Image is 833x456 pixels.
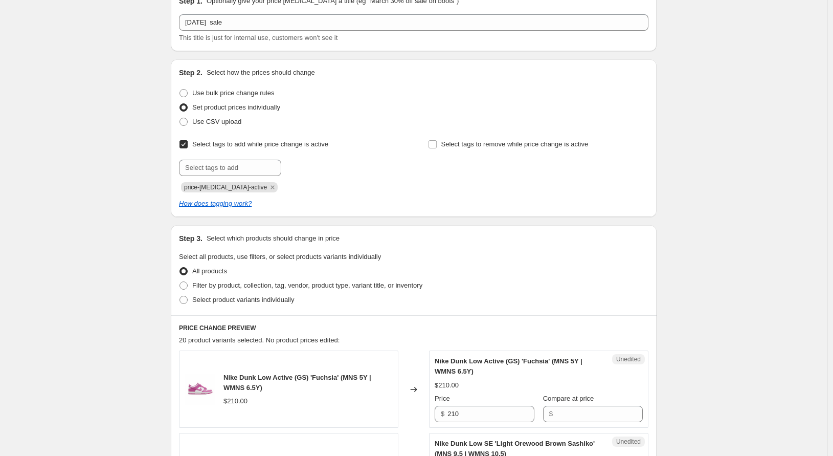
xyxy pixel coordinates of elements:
[179,324,648,332] h6: PRICE CHANGE PREVIEW
[179,200,252,207] a: How does tagging work?
[179,14,648,31] input: 30% off holiday sale
[549,410,553,418] span: $
[207,68,315,78] p: Select how the prices should change
[435,395,450,402] span: Price
[192,281,422,289] span: Filter by product, collection, tag, vendor, product type, variant title, or inventory
[435,380,459,390] div: $210.00
[192,103,280,111] span: Set product prices individually
[192,267,227,275] span: All products
[179,160,281,176] input: Select tags to add
[192,118,241,125] span: Use CSV upload
[223,374,371,392] span: Nike Dunk Low Active (GS) 'Fuchsia' (MNS 5Y | WMNS 6.5Y)
[179,253,381,260] span: Select all products, use filters, or select products variants individually
[543,395,594,402] span: Compare at price
[441,410,444,418] span: $
[179,233,202,244] h2: Step 3.
[185,374,215,405] img: Downunderkicks-Fuchsia1_80x.png
[435,357,582,375] span: Nike Dunk Low Active (GS) 'Fuchsia' (MNS 5Y | WMNS 6.5Y)
[184,184,267,191] span: price-change-job-active
[441,140,589,148] span: Select tags to remove while price change is active
[616,355,641,363] span: Unedited
[616,438,641,446] span: Unedited
[223,396,247,406] div: $210.00
[268,183,277,192] button: Remove price-change-job-active
[192,140,328,148] span: Select tags to add while price change is active
[192,296,294,303] span: Select product variants individually
[179,336,340,344] span: 20 product variants selected. No product prices edited:
[179,68,202,78] h2: Step 2.
[179,34,337,41] span: This title is just for internal use, customers won't see it
[207,233,340,244] p: Select which products should change in price
[192,89,274,97] span: Use bulk price change rules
